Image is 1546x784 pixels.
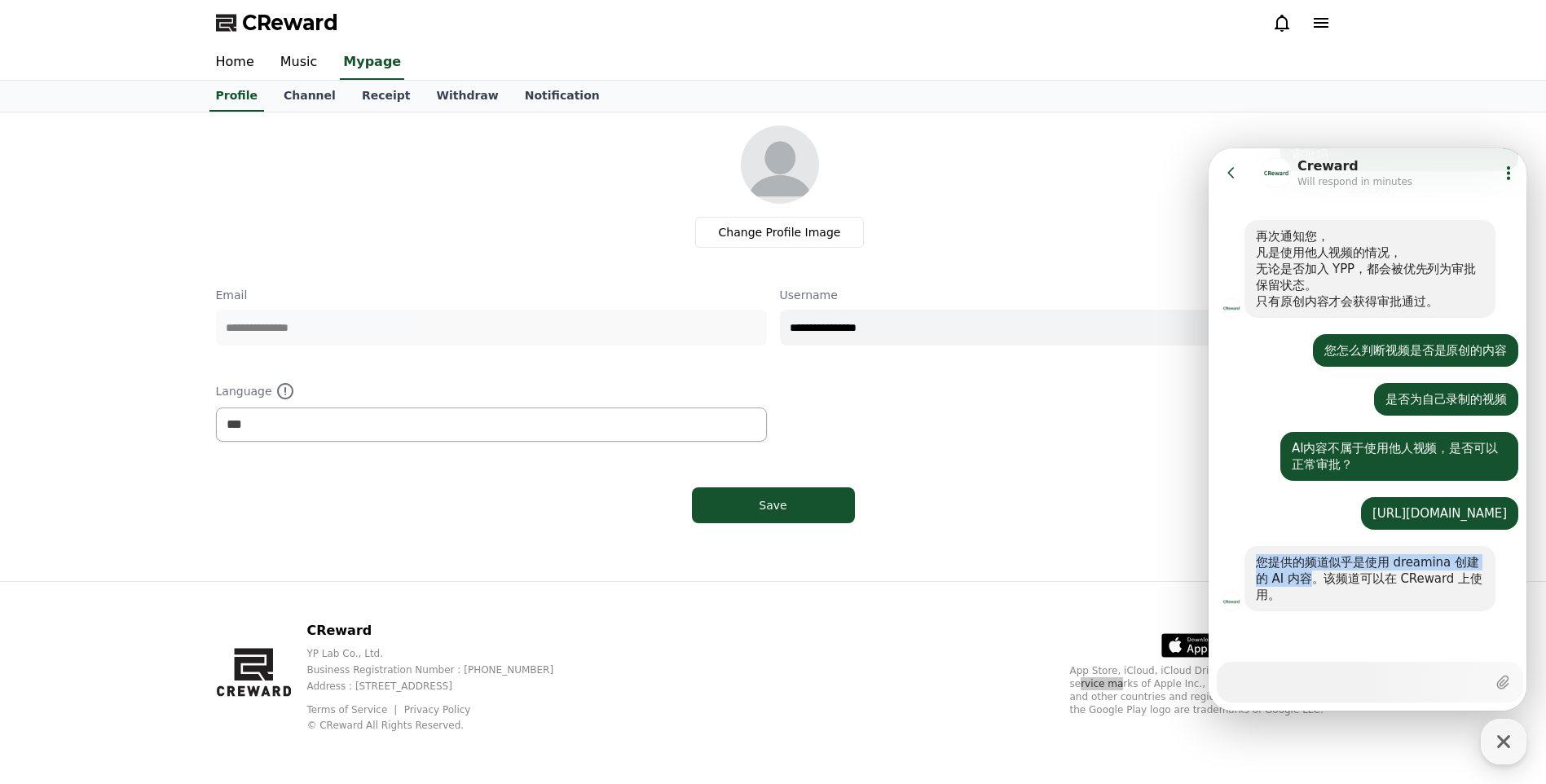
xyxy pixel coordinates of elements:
[209,81,264,112] a: Profile
[306,621,579,641] p: CReward
[267,46,331,80] a: Music
[1209,148,1526,711] iframe: Channel chat
[242,10,338,36] span: CReward
[695,217,865,248] label: Change Profile Image
[423,81,511,112] a: Withdraw
[216,381,767,401] p: Language
[404,704,471,716] a: Privacy Policy
[1070,664,1331,716] p: App Store, iCloud, iCloud Drive, and iTunes Store are service marks of Apple Inc., registered in ...
[306,719,579,732] p: © CReward All Rights Reserved.
[216,10,338,36] a: CReward
[271,81,349,112] a: Channel
[203,46,267,80] a: Home
[340,46,404,80] a: Mypage
[306,663,579,676] p: Business Registration Number : [PHONE_NUMBER]
[349,81,424,112] a: Receipt
[306,680,579,693] p: Address : [STREET_ADDRESS]
[692,487,855,523] button: Save
[741,126,819,204] img: profile_image
[780,287,1331,303] p: Username
[512,81,613,112] a: Notification
[306,704,399,716] a: Terms of Service
[216,287,767,303] p: Email
[306,647,579,660] p: YP Lab Co., Ltd.
[725,497,822,513] div: Save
